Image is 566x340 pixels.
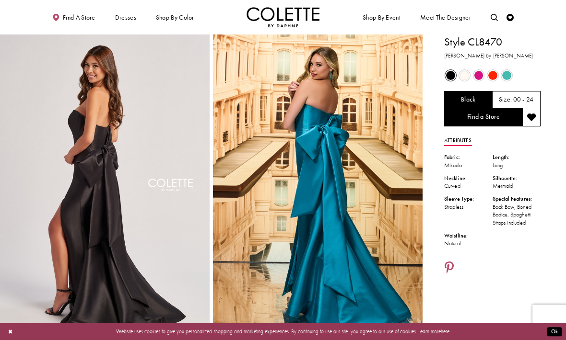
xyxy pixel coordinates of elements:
div: Fuchsia [472,69,485,82]
span: Dresses [115,14,136,21]
h3: [PERSON_NAME] by [PERSON_NAME] [444,52,541,60]
span: Shop by color [154,7,196,27]
button: Close Dialog [4,325,16,338]
a: Toggle search [489,7,500,27]
span: Shop By Event [363,14,401,21]
div: Back Bow, Boned Bodice, Spaghetti Straps Included [493,203,541,227]
div: Neckline: [444,174,492,182]
a: here [441,328,449,335]
span: Meet the designer [420,14,471,21]
h5: Chosen color [461,96,475,103]
a: Find a store [50,7,97,27]
div: Scarlet [486,69,499,82]
div: Fabric: [444,153,492,161]
button: Submit Dialog [547,327,562,336]
div: Black [444,69,457,82]
div: Silhouette: [493,174,541,182]
a: Share using Pinterest - Opens in new tab [444,261,454,275]
a: Visit Home Page [247,7,319,27]
div: Natural [444,239,492,248]
h5: 00 - 24 [513,96,534,103]
div: Strapless [444,203,492,211]
a: Check Wishlist [505,7,516,27]
div: Sleeve Type: [444,195,492,203]
div: Length: [493,153,541,161]
div: Curved [444,182,492,190]
button: Add to wishlist [522,108,541,126]
div: Mikado [444,161,492,170]
a: Attributes [444,136,472,146]
span: Shop By Event [361,7,402,27]
div: Special Features: [493,195,541,203]
a: Meet the designer [418,7,473,27]
div: Long [493,161,541,170]
div: Waistline: [444,232,492,240]
span: Dresses [113,7,138,27]
h1: Style CL8470 [444,34,541,50]
span: Size: [499,96,512,104]
div: Product color controls state depends on size chosen [444,68,541,82]
img: Colette by Daphne [247,7,319,27]
div: Mermaid [493,182,541,190]
span: Shop by color [156,14,194,21]
div: Diamond White [458,69,471,82]
span: Find a store [63,14,95,21]
div: Turquoise [500,69,513,82]
a: Find a Store [444,108,522,126]
p: Website uses cookies to give you personalized shopping and marketing experiences. By continuing t... [52,327,514,336]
